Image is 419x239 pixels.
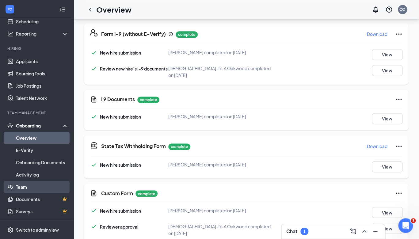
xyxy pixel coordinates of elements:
[398,218,413,233] iframe: Intercom live chat
[16,181,68,193] a: Team
[16,67,68,80] a: Sourcing Tools
[168,207,246,213] span: [PERSON_NAME] completed on [DATE]
[100,208,141,213] span: New hire submission
[168,223,271,236] span: [DEMOGRAPHIC_DATA]-fil-A Oakwood completed on [DATE]
[101,190,133,196] h5: Custom Form
[7,110,67,116] div: Team Management
[90,189,97,197] svg: CustomFormIcon
[372,161,402,172] button: View
[96,4,131,15] h1: Overview
[348,226,358,236] button: ComposeMessage
[16,193,68,205] a: DocumentsCrown
[168,32,173,36] svg: Info
[100,162,141,168] span: New hire submission
[367,141,388,151] button: Download
[100,114,141,120] span: New hire submission
[372,207,402,218] button: View
[100,224,138,229] span: Reviewer approval
[395,142,402,150] svg: Ellipses
[372,65,402,76] button: View
[16,144,68,156] a: E-Verify
[7,227,13,233] svg: Settings
[168,114,246,119] span: [PERSON_NAME] completed on [DATE]
[372,223,402,234] button: View
[372,113,402,124] button: View
[372,49,402,60] button: View
[411,218,416,223] span: 1
[286,228,297,235] h3: Chat
[86,6,94,13] svg: ChevronLeft
[16,80,68,92] a: Job Postings
[90,49,97,56] svg: Checkmark
[16,31,69,37] div: Reporting
[349,228,357,235] svg: ComposeMessage
[16,55,68,67] a: Applicants
[359,226,369,236] button: ChevronUp
[367,143,387,149] p: Download
[303,229,306,234] div: 1
[176,31,198,38] p: complete
[59,6,65,13] svg: Collapse
[90,65,97,72] svg: Checkmark
[371,228,379,235] svg: Minimize
[367,31,387,37] p: Download
[360,228,368,235] svg: ChevronUp
[16,123,63,129] div: Onboarding
[367,29,388,39] button: Download
[16,15,68,28] a: Scheduling
[90,141,97,149] svg: TaxGovernmentIcon
[7,123,13,129] svg: UserCheck
[16,205,68,218] a: SurveysCrown
[90,161,97,169] svg: Checkmark
[16,227,59,233] div: Switch to admin view
[370,226,380,236] button: Minimize
[90,29,97,36] svg: FormI9EVerifyIcon
[101,143,166,150] h5: State Tax Withholding Form
[16,169,68,181] a: Activity log
[16,132,68,144] a: Overview
[16,156,68,169] a: Onboarding Documents
[168,50,246,55] span: [PERSON_NAME] completed on [DATE]
[168,162,246,167] span: [PERSON_NAME] completed on [DATE]
[399,7,406,12] div: CO
[7,31,13,37] svg: Analysis
[90,96,97,103] svg: CustomFormIcon
[168,66,271,78] span: [DEMOGRAPHIC_DATA]-fil-A Oakwood completed on [DATE]
[395,96,402,103] svg: Ellipses
[90,223,97,230] svg: Checkmark
[90,113,97,120] svg: Checkmark
[101,31,166,37] h5: Form I-9 (without E-Verify)
[7,46,67,51] div: Hiring
[168,143,190,150] p: complete
[100,66,168,71] span: Review new hire’s I-9 documents
[90,207,97,214] svg: Checkmark
[137,97,159,103] p: complete
[395,189,402,197] svg: Ellipses
[395,30,402,38] svg: Ellipses
[100,50,141,55] span: New hire submission
[7,6,13,12] svg: WorkstreamLogo
[385,6,393,13] svg: QuestionInfo
[372,6,379,13] svg: Notifications
[16,92,68,104] a: Talent Network
[135,190,158,197] p: complete
[101,96,135,103] h5: I 9 Documents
